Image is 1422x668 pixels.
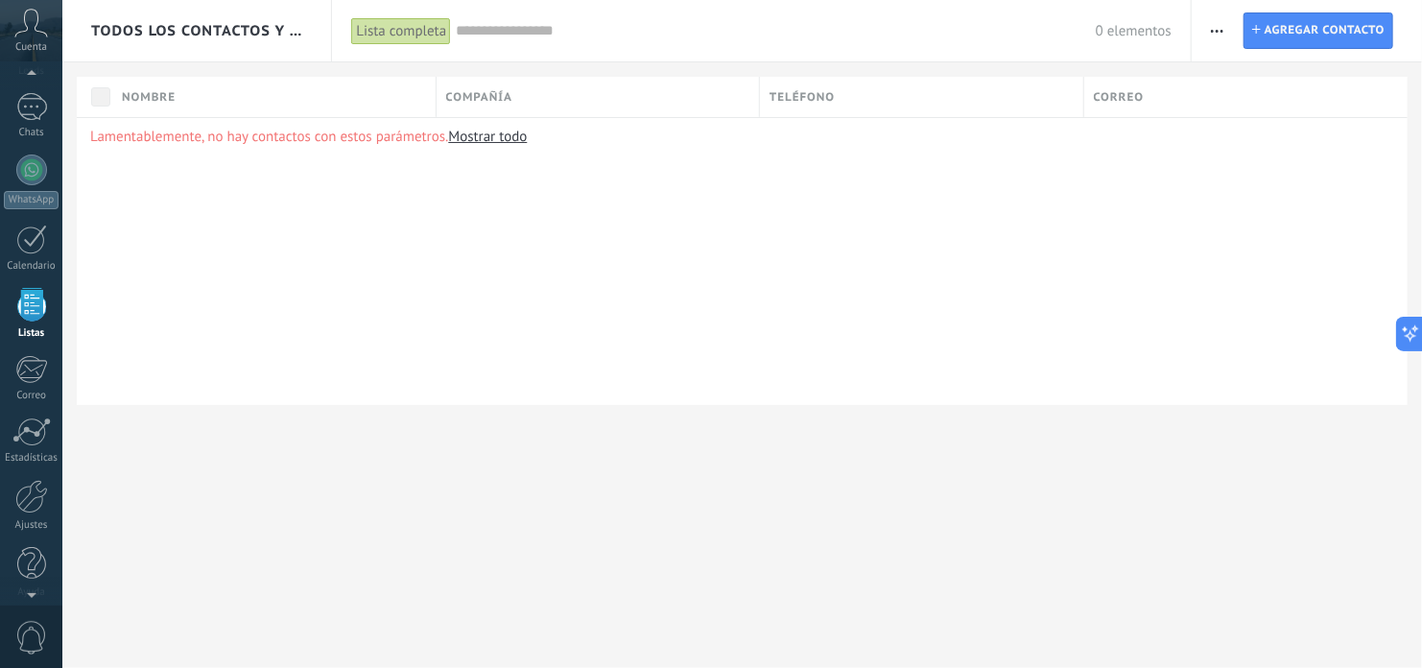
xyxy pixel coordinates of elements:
[4,260,59,273] div: Calendario
[1096,22,1172,40] span: 0 elementos
[122,88,176,107] span: Nombre
[448,128,527,146] a: Mostrar todo
[1203,12,1231,49] button: Más
[1265,13,1385,48] span: Agregar contacto
[351,17,451,45] div: Lista completa
[1094,88,1145,107] span: Correo
[1244,12,1393,49] a: Agregar contacto
[4,519,59,532] div: Ajustes
[4,191,59,209] div: WhatsApp
[4,327,59,340] div: Listas
[4,452,59,465] div: Estadísticas
[446,88,512,107] span: Compañía
[4,127,59,139] div: Chats
[91,22,304,40] span: Todos los contactos y empresas
[4,390,59,402] div: Correo
[15,41,47,54] span: Cuenta
[770,88,835,107] span: Teléfono
[90,128,1394,146] p: Lamentablemente, no hay contactos con estos parámetros.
